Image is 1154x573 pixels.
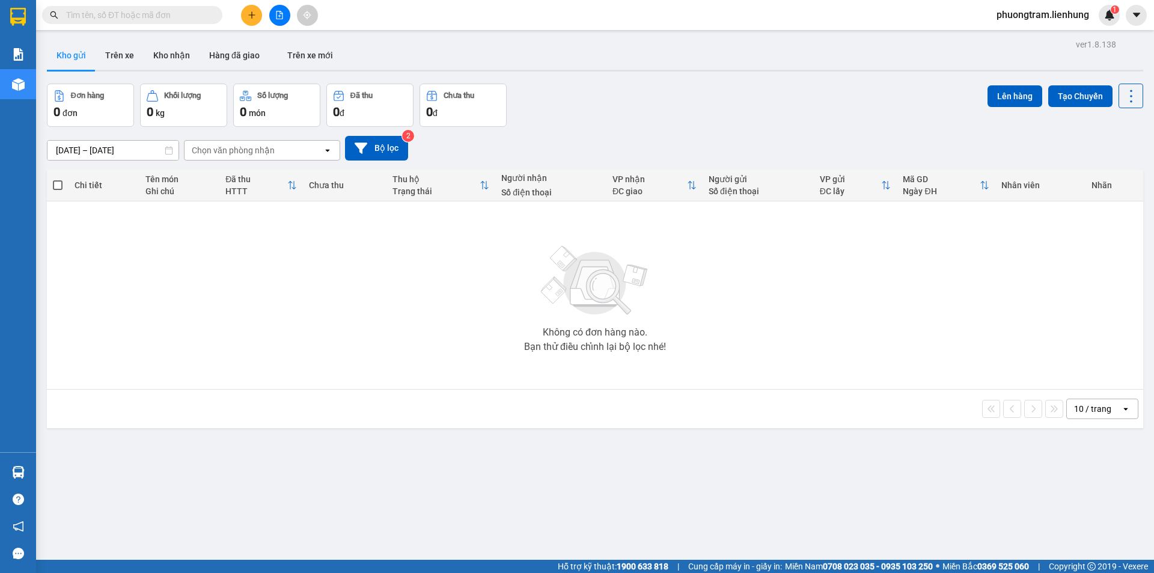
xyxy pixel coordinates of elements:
[269,5,290,26] button: file-add
[1113,5,1117,14] span: 1
[1001,180,1079,190] div: Nhân viên
[785,560,933,573] span: Miền Nam
[501,173,600,183] div: Người nhận
[192,144,275,156] div: Chọn văn phòng nhận
[942,560,1029,573] span: Miền Bắc
[820,186,882,196] div: ĐC lấy
[814,170,897,201] th: Toggle SortBy
[71,91,104,100] div: Đơn hàng
[200,41,269,70] button: Hàng đã giao
[823,562,933,571] strong: 0708 023 035 - 0935 103 250
[345,136,408,161] button: Bộ lọc
[10,8,26,26] img: logo-vxr
[275,11,284,19] span: file-add
[147,105,153,119] span: 0
[524,342,666,352] div: Bạn thử điều chỉnh lại bộ lọc nhé!
[1087,562,1096,571] span: copyright
[392,186,480,196] div: Trạng thái
[50,11,58,19] span: search
[1074,403,1111,415] div: 10 / trang
[444,91,474,100] div: Chưa thu
[66,8,208,22] input: Tìm tên, số ĐT hoặc mã đơn
[1111,5,1119,14] sup: 1
[13,548,24,559] span: message
[1038,560,1040,573] span: |
[820,174,882,184] div: VP gửi
[1121,404,1131,414] svg: open
[1076,38,1116,51] div: ver 1.8.138
[233,84,320,127] button: Số lượng0món
[1104,10,1115,20] img: icon-new-feature
[535,239,655,323] img: svg+xml;base64,PHN2ZyBjbGFzcz0ibGlzdC1wbHVnX19zdmciIHhtbG5zPSJodHRwOi8vd3d3LnczLm9yZy8yMDAwL3N2Zy...
[323,146,332,155] svg: open
[1131,10,1142,20] span: caret-down
[709,186,808,196] div: Số điện thoại
[13,521,24,532] span: notification
[903,186,980,196] div: Ngày ĐH
[897,170,995,201] th: Toggle SortBy
[558,560,668,573] span: Hỗ trợ kỹ thuật:
[426,105,433,119] span: 0
[12,48,25,61] img: solution-icon
[709,174,808,184] div: Người gửi
[63,108,78,118] span: đơn
[350,91,373,100] div: Đã thu
[688,560,782,573] span: Cung cấp máy in - giấy in:
[1048,85,1113,107] button: Tạo Chuyến
[501,188,600,197] div: Số điện thoại
[47,41,96,70] button: Kho gửi
[75,180,133,190] div: Chi tiết
[156,108,165,118] span: kg
[1126,5,1147,26] button: caret-down
[936,564,939,569] span: ⚪️
[241,5,262,26] button: plus
[606,170,703,201] th: Toggle SortBy
[612,174,687,184] div: VP nhận
[164,91,201,100] div: Khối lượng
[145,186,213,196] div: Ghi chú
[612,186,687,196] div: ĐC giao
[420,84,507,127] button: Chưa thu0đ
[402,130,414,142] sup: 2
[140,84,227,127] button: Khối lượng0kg
[340,108,344,118] span: đ
[303,11,311,19] span: aim
[1091,180,1137,190] div: Nhãn
[12,78,25,91] img: warehouse-icon
[386,170,495,201] th: Toggle SortBy
[326,84,414,127] button: Đã thu0đ
[225,174,287,184] div: Đã thu
[257,91,288,100] div: Số lượng
[219,170,303,201] th: Toggle SortBy
[903,174,980,184] div: Mã GD
[13,494,24,505] span: question-circle
[144,41,200,70] button: Kho nhận
[145,174,213,184] div: Tên món
[543,328,647,337] div: Không có đơn hàng nào.
[677,560,679,573] span: |
[617,562,668,571] strong: 1900 633 818
[988,85,1042,107] button: Lên hàng
[12,466,25,479] img: warehouse-icon
[392,174,480,184] div: Thu hộ
[287,51,333,60] span: Trên xe mới
[309,180,380,190] div: Chưa thu
[96,41,144,70] button: Trên xe
[47,84,134,127] button: Đơn hàng0đơn
[249,108,266,118] span: món
[333,105,340,119] span: 0
[53,105,60,119] span: 0
[240,105,246,119] span: 0
[987,7,1099,22] span: phuongtram.lienhung
[248,11,256,19] span: plus
[47,141,179,160] input: Select a date range.
[297,5,318,26] button: aim
[433,108,438,118] span: đ
[225,186,287,196] div: HTTT
[977,562,1029,571] strong: 0369 525 060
